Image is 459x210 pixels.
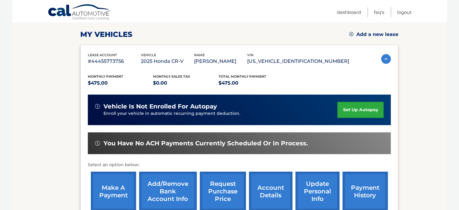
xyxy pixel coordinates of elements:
p: $475.00 [88,79,153,87]
a: Cal Automotive [48,4,111,21]
img: alert-white.svg [95,141,100,146]
p: 2025 Honda CR-V [141,57,194,66]
img: accordion-active.svg [381,54,391,64]
h2: my vehicles [80,30,132,39]
img: add.svg [349,32,353,36]
a: Logout [397,7,412,17]
p: [PERSON_NAME] [194,57,247,66]
a: Add a new lease [349,31,398,37]
span: vehicle [141,53,156,57]
p: Enroll your vehicle in automatic recurring payment deduction. [104,110,338,117]
span: lease account [88,53,117,57]
a: Dashboard [337,7,361,17]
a: set up autopay [337,102,383,118]
a: FAQ's [374,7,384,17]
span: vehicle is not enrolled for autopay [104,103,217,110]
p: #44455773756 [88,57,141,66]
span: vin [247,53,253,57]
p: $0.00 [153,79,218,87]
span: Total Monthly Payment [218,74,266,79]
p: Select an option below: [88,161,391,169]
span: name [194,53,205,57]
p: [US_VEHICLE_IDENTIFICATION_NUMBER] [247,57,349,66]
span: Monthly sales Tax [153,74,190,79]
p: $475.00 [218,79,284,87]
span: Monthly Payment [88,74,123,79]
span: You have no ACH payments currently scheduled or in process. [104,140,308,147]
img: alert-white.svg [95,104,100,109]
